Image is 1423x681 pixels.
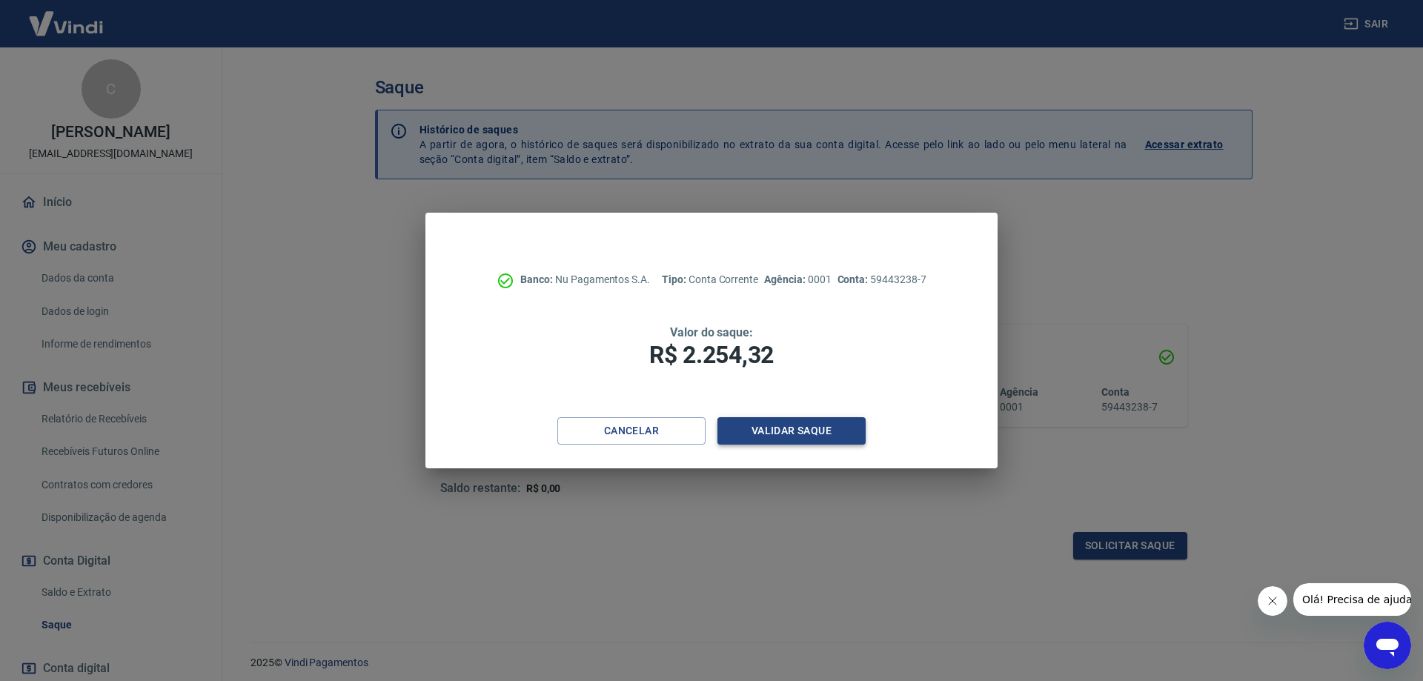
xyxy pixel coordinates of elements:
[520,272,650,288] p: Nu Pagamentos S.A.
[837,273,871,285] span: Conta:
[1293,583,1411,616] iframe: Mensagem da empresa
[764,272,831,288] p: 0001
[649,341,774,369] span: R$ 2.254,32
[520,273,555,285] span: Banco:
[9,10,125,22] span: Olá! Precisa de ajuda?
[1364,622,1411,669] iframe: Botão para abrir a janela de mensagens
[717,417,866,445] button: Validar saque
[837,272,926,288] p: 59443238-7
[764,273,808,285] span: Agência:
[670,325,753,339] span: Valor do saque:
[1258,586,1287,616] iframe: Fechar mensagem
[662,273,689,285] span: Tipo:
[557,417,706,445] button: Cancelar
[662,272,758,288] p: Conta Corrente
